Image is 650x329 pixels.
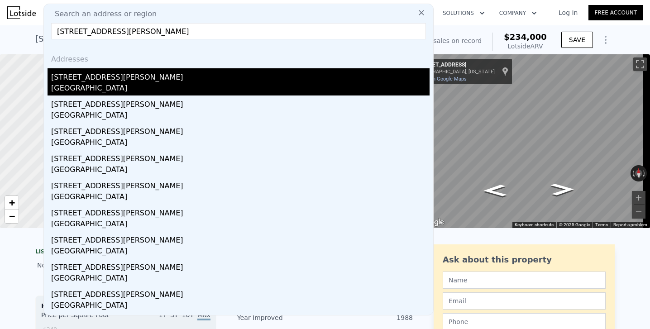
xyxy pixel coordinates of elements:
[548,8,588,17] a: Log In
[9,210,15,222] span: −
[48,9,157,19] span: Search an address or region
[51,219,430,231] div: [GEOGRAPHIC_DATA]
[386,36,482,45] div: Off Market. No sales on record
[515,222,554,228] button: Keyboard shortcuts
[418,69,495,75] div: [GEOGRAPHIC_DATA], [US_STATE]
[613,222,647,227] a: Report a problem
[51,23,426,39] input: Enter an address, city, region, neighborhood or zip code
[473,181,516,200] path: Go West, Cherokee Rd
[5,210,19,223] a: Zoom out
[51,258,430,273] div: [STREET_ADDRESS][PERSON_NAME]
[51,273,430,286] div: [GEOGRAPHIC_DATA]
[48,47,430,68] div: Addresses
[51,68,430,83] div: [STREET_ADDRESS][PERSON_NAME]
[443,272,606,289] input: Name
[632,191,645,205] button: Zoom in
[492,5,544,21] button: Company
[51,164,430,177] div: [GEOGRAPHIC_DATA]
[51,246,430,258] div: [GEOGRAPHIC_DATA]
[635,165,642,182] button: Reset the view
[597,31,615,49] button: Show Options
[418,62,495,69] div: [STREET_ADDRESS]
[51,191,430,204] div: [GEOGRAPHIC_DATA]
[642,165,647,181] button: Rotate clockwise
[51,313,430,327] div: [STREET_ADDRESS][PERSON_NAME]
[435,5,492,21] button: Solutions
[51,95,430,110] div: [STREET_ADDRESS][PERSON_NAME]
[7,6,36,19] img: Lotside
[559,222,590,227] span: © 2025 Google
[41,310,126,325] div: Price per Square Foot
[443,253,606,266] div: Ask about this property
[631,165,636,181] button: Rotate counterclockwise
[41,301,210,310] div: Houses Median Sale
[35,248,216,257] div: LISTING & SALE HISTORY
[237,313,325,322] div: Year Improved
[443,292,606,310] input: Email
[51,150,430,164] div: [STREET_ADDRESS][PERSON_NAME]
[414,54,650,228] div: Map
[51,204,430,219] div: [STREET_ADDRESS][PERSON_NAME]
[414,54,650,228] div: Street View
[51,137,430,150] div: [GEOGRAPHIC_DATA]
[197,311,210,320] span: Max
[595,222,608,227] a: Terms (opens in new tab)
[51,231,430,246] div: [STREET_ADDRESS][PERSON_NAME]
[9,197,15,208] span: +
[51,177,430,191] div: [STREET_ADDRESS][PERSON_NAME]
[541,181,584,199] path: Go East, Cherokee Rd
[51,286,430,300] div: [STREET_ADDRESS][PERSON_NAME]
[418,76,467,82] a: View on Google Maps
[51,123,430,137] div: [STREET_ADDRESS][PERSON_NAME]
[588,5,643,20] a: Free Account
[5,196,19,210] a: Zoom in
[561,32,593,48] button: SAVE
[51,83,430,95] div: [GEOGRAPHIC_DATA]
[504,32,547,42] span: $234,000
[632,205,645,219] button: Zoom out
[35,257,216,273] div: No sales history record for this property.
[51,300,430,313] div: [GEOGRAPHIC_DATA]
[633,57,647,71] button: Toggle fullscreen view
[51,110,430,123] div: [GEOGRAPHIC_DATA]
[504,42,547,51] div: Lotside ARV
[35,33,254,45] div: [STREET_ADDRESS] , [GEOGRAPHIC_DATA] , WA 98837
[502,67,508,76] a: Show location on map
[325,313,413,322] div: 1988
